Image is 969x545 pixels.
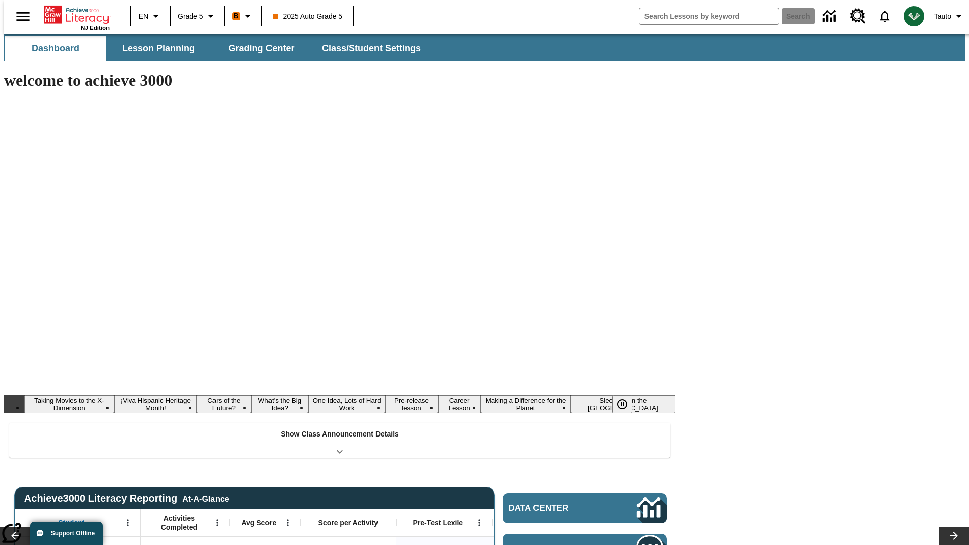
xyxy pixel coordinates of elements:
[30,522,103,545] button: Support Offline
[438,395,481,413] button: Slide 7 Career Lesson
[8,2,38,31] button: Open side menu
[44,5,110,25] a: Home
[228,7,258,25] button: Boost Class color is orange. Change class color
[472,515,487,530] button: Open Menu
[612,395,642,413] div: Pause
[898,3,930,29] button: Select a new avatar
[571,395,675,413] button: Slide 9 Sleepless in the Animal Kingdom
[9,423,670,458] div: Show Class Announcement Details
[280,515,295,530] button: Open Menu
[817,3,844,30] a: Data Center
[639,8,779,24] input: search field
[139,11,148,22] span: EN
[934,11,951,22] span: Tauto
[308,395,385,413] button: Slide 5 One Idea, Lots of Hard Work
[612,395,632,413] button: Pause
[241,518,276,527] span: Avg Score
[58,518,84,527] span: Student
[4,34,965,61] div: SubNavbar
[182,493,229,504] div: At-A-Glance
[134,7,167,25] button: Language: EN, Select a language
[209,515,225,530] button: Open Menu
[509,503,603,513] span: Data Center
[234,10,239,22] span: B
[930,7,969,25] button: Profile/Settings
[251,395,309,413] button: Slide 4 What's the Big Idea?
[318,518,379,527] span: Score per Activity
[4,71,675,90] h1: welcome to achieve 3000
[24,493,229,504] span: Achieve3000 Literacy Reporting
[481,395,571,413] button: Slide 8 Making a Difference for the Planet
[81,25,110,31] span: NJ Edition
[174,7,221,25] button: Grade: Grade 5, Select a grade
[5,36,106,61] button: Dashboard
[273,11,343,22] span: 2025 Auto Grade 5
[178,11,203,22] span: Grade 5
[24,395,114,413] button: Slide 1 Taking Movies to the X-Dimension
[146,514,212,532] span: Activities Completed
[44,4,110,31] div: Home
[314,36,429,61] button: Class/Student Settings
[197,395,251,413] button: Slide 3 Cars of the Future?
[281,429,399,440] p: Show Class Announcement Details
[904,6,924,26] img: avatar image
[211,36,312,61] button: Grading Center
[413,518,463,527] span: Pre-Test Lexile
[503,493,667,523] a: Data Center
[872,3,898,29] a: Notifications
[108,36,209,61] button: Lesson Planning
[51,530,95,537] span: Support Offline
[844,3,872,30] a: Resource Center, Will open in new tab
[939,527,969,545] button: Lesson carousel, Next
[385,395,438,413] button: Slide 6 Pre-release lesson
[4,36,430,61] div: SubNavbar
[114,395,197,413] button: Slide 2 ¡Viva Hispanic Heritage Month!
[120,515,135,530] button: Open Menu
